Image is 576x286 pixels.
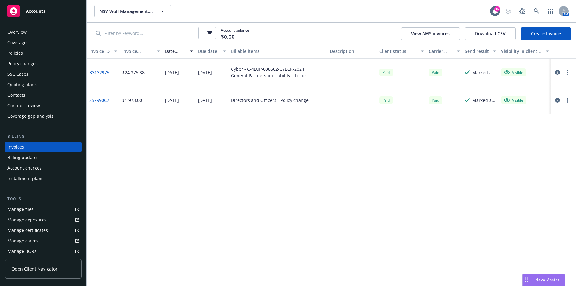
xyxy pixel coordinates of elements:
a: Accounts [5,2,82,20]
div: Visibility in client dash [501,48,542,54]
div: Date issued [165,48,186,54]
a: Overview [5,27,82,37]
button: Send result [462,44,498,59]
a: Policy changes [5,59,82,69]
a: Manage BORs [5,246,82,256]
div: Description [330,48,374,54]
div: - [330,97,331,103]
div: Installment plans [7,174,44,183]
span: $0.00 [221,33,235,41]
div: [DATE] [198,97,212,103]
span: Paid [379,96,393,104]
a: Switch app [544,5,557,17]
div: Manage certificates [7,225,48,235]
div: Invoice amount [122,48,153,54]
div: Due date [198,48,219,54]
div: Carrier status [429,48,453,54]
a: Start snowing [502,5,514,17]
div: Invoice ID [89,48,111,54]
span: Accounts [26,9,45,14]
input: Filter by keyword... [101,27,198,39]
div: Manage BORs [7,246,36,256]
a: Installment plans [5,174,82,183]
div: Coverage gap analysis [7,111,53,121]
div: - [330,69,331,76]
div: Coverage [7,38,27,48]
div: Send result [465,48,489,54]
div: Billing [5,133,82,140]
button: Carrier status [426,44,462,59]
span: Nova Assist [535,277,560,282]
div: Cyber - C-4LUP-038602-CYBER-2024 [231,66,325,72]
span: Open Client Navigator [11,266,57,272]
button: Client status [377,44,426,59]
div: Visible [504,69,523,75]
div: Quoting plans [7,80,37,90]
div: Marked as sent [472,69,496,76]
div: General Partnership Liability - To be assigned - 9928 - NSV Wolf Management, LLC - [DATE] 1725039... [231,72,325,79]
a: Create Invoice [521,27,571,40]
div: 16 [494,6,500,12]
button: View AMS invoices [401,27,460,40]
a: Coverage [5,38,82,48]
div: Contract review [7,101,40,111]
div: Directors and Officers - Policy change - G70161035 004 [231,97,325,103]
a: SSC Cases [5,69,82,79]
div: Tools [5,196,82,202]
div: SSC Cases [7,69,28,79]
button: Invoice amount [120,44,163,59]
div: Paid [429,96,442,104]
button: Description [327,44,377,59]
div: Paid [379,69,393,76]
a: Account charges [5,163,82,173]
a: Billing updates [5,153,82,162]
a: Manage claims [5,236,82,246]
button: Nova Assist [522,274,565,286]
button: Invoice ID [87,44,120,59]
a: 857990C7 [89,97,109,103]
div: $1,973.00 [122,97,142,103]
div: Policies [7,48,23,58]
button: Visibility in client dash [498,44,551,59]
button: NSV Wolf Management, LLC [94,5,171,17]
a: Manage exposures [5,215,82,225]
div: [DATE] [198,69,212,76]
div: Marked as sent [472,97,496,103]
div: Visible [504,97,523,103]
div: Contacts [7,90,25,100]
a: B3132975 [89,69,109,76]
div: Billable items [231,48,325,54]
button: Due date [196,44,229,59]
div: Policy changes [7,59,38,69]
div: Overview [7,27,27,37]
a: Contract review [5,101,82,111]
div: Paid [429,69,442,76]
div: Manage claims [7,236,39,246]
a: Manage files [5,204,82,214]
button: Billable items [229,44,327,59]
a: Invoices [5,142,82,152]
span: NSV Wolf Management, LLC [99,8,153,15]
div: Billing updates [7,153,39,162]
a: Policies [5,48,82,58]
div: [DATE] [165,69,179,76]
div: Invoices [7,142,24,152]
div: Account charges [7,163,42,173]
a: Quoting plans [5,80,82,90]
svg: Search [96,31,101,36]
button: Date issued [162,44,196,59]
a: Report a Bug [516,5,528,17]
div: Client status [379,48,417,54]
a: Manage certificates [5,225,82,235]
button: Download CSV [465,27,516,40]
div: Drag to move [523,274,530,286]
span: Account balance [221,27,249,39]
div: [DATE] [165,97,179,103]
div: $24,375.38 [122,69,145,76]
a: Contacts [5,90,82,100]
div: Manage files [7,204,34,214]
